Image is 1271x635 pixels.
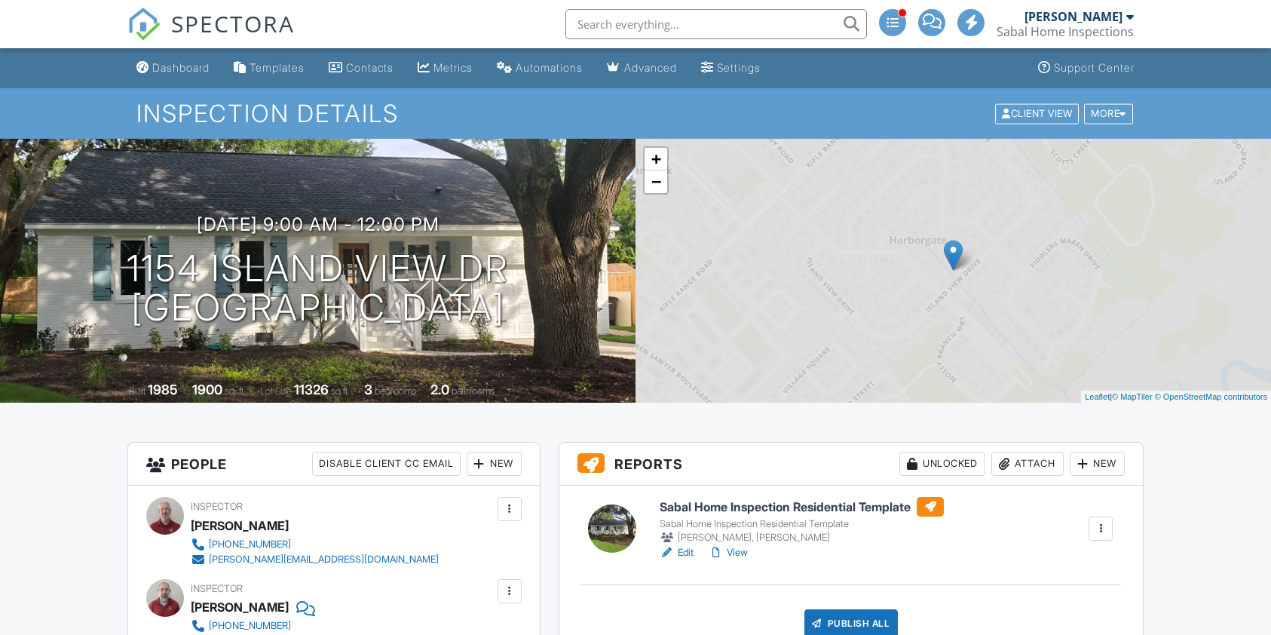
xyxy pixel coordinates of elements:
[127,249,509,329] h1: 1154 Island View Dr [GEOGRAPHIC_DATA]
[452,385,495,397] span: bathrooms
[197,214,439,235] h3: [DATE] 9:00 am - 12:00 pm
[346,61,394,74] div: Contacts
[136,100,1134,127] h1: Inspection Details
[1155,392,1267,401] a: © OpenStreetMap contributors
[660,530,944,545] div: [PERSON_NAME], [PERSON_NAME]
[412,54,479,82] a: Metrics
[1112,392,1153,401] a: © MapTiler
[1081,391,1271,403] div: |
[209,554,439,566] div: [PERSON_NAME][EMAIL_ADDRESS][DOMAIN_NAME]
[433,61,473,74] div: Metrics
[191,552,439,567] a: [PERSON_NAME][EMAIL_ADDRESS][DOMAIN_NAME]
[1070,452,1125,476] div: New
[191,537,439,552] a: [PHONE_NUMBER]
[152,61,210,74] div: Dashboard
[645,148,667,170] a: Zoom in
[171,8,295,39] span: SPECTORA
[250,61,305,74] div: Templates
[430,382,449,397] div: 2.0
[660,518,944,530] div: Sabal Home Inspection Residential Template
[375,385,416,397] span: bedrooms
[660,545,694,560] a: Edit
[991,452,1064,476] div: Attach
[1054,61,1135,74] div: Support Center
[323,54,400,82] a: Contacts
[1084,103,1133,124] div: More
[127,20,295,52] a: SPECTORA
[209,620,291,632] div: [PHONE_NUMBER]
[192,382,222,397] div: 1900
[645,170,667,193] a: Zoom out
[1024,9,1122,24] div: [PERSON_NAME]
[148,382,178,397] div: 1985
[624,61,677,74] div: Advanced
[660,497,944,517] h6: Sabal Home Inspection Residential Template
[294,382,329,397] div: 11326
[467,452,522,476] div: New
[191,514,289,537] div: [PERSON_NAME]
[129,385,145,397] span: Built
[127,8,161,41] img: The Best Home Inspection Software - Spectora
[191,583,243,594] span: Inspector
[130,54,216,82] a: Dashboard
[559,443,1144,486] h3: Reports
[995,103,1079,124] div: Client View
[228,54,311,82] a: Templates
[491,54,589,82] a: Automations (Advanced)
[191,596,289,618] div: [PERSON_NAME]
[209,538,291,551] div: [PHONE_NUMBER]
[601,54,683,82] a: Advanced
[364,382,372,397] div: 3
[1085,392,1110,401] a: Leaflet
[260,385,292,397] span: Lot Size
[331,385,350,397] span: sq.ft.
[997,24,1134,39] div: Sabal Home Inspections
[717,61,761,74] div: Settings
[1032,54,1141,82] a: Support Center
[695,54,767,82] a: Settings
[709,545,748,560] a: View
[565,9,867,39] input: Search everything...
[128,443,540,486] h3: People
[191,618,439,633] a: [PHONE_NUMBER]
[225,385,246,397] span: sq. ft.
[899,452,985,476] div: Unlocked
[994,107,1083,118] a: Client View
[312,452,461,476] div: Disable Client CC Email
[191,501,243,512] span: Inspector
[660,497,944,545] a: Sabal Home Inspection Residential Template Sabal Home Inspection Residential Template [PERSON_NAM...
[516,61,583,74] div: Automations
